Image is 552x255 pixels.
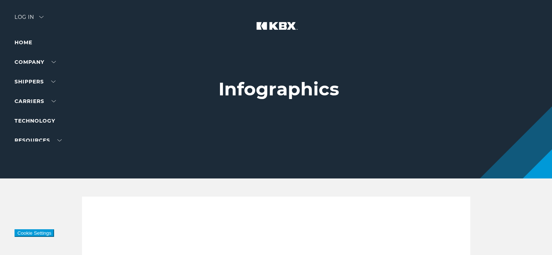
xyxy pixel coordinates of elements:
a: Company [15,59,56,65]
a: SHIPPERS [15,78,56,85]
a: Technology [15,118,55,124]
div: Log in [15,15,44,25]
a: Carriers [15,98,56,104]
img: arrow [39,16,44,18]
h1: Infographics [218,79,339,100]
img: kbx logo [249,15,303,46]
a: RESOURCES [15,137,62,144]
a: Home [15,39,32,46]
button: Cookie Settings [15,229,54,237]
